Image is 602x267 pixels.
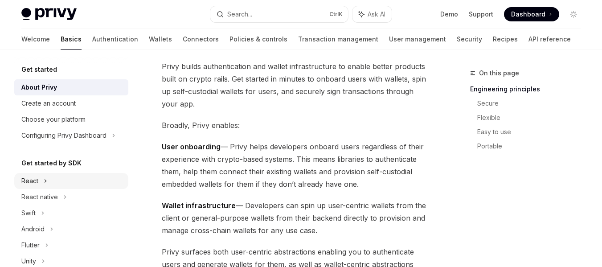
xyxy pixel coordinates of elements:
[162,201,236,210] strong: Wallet infrastructure
[14,95,128,111] a: Create an account
[61,29,82,50] a: Basics
[477,139,588,153] a: Portable
[298,29,378,50] a: Transaction management
[162,140,429,190] span: — Privy helps developers onboard users regardless of their experience with crypto-based systems. ...
[210,6,348,22] button: Search...CtrlK
[21,208,36,218] div: Swift
[21,114,86,125] div: Choose your platform
[389,29,446,50] a: User management
[149,29,172,50] a: Wallets
[21,82,57,93] div: About Privy
[21,64,57,75] h5: Get started
[477,125,588,139] a: Easy to use
[440,10,458,19] a: Demo
[229,29,287,50] a: Policies & controls
[21,240,40,251] div: Flutter
[21,8,77,21] img: light logo
[183,29,219,50] a: Connectors
[21,98,76,109] div: Create an account
[477,96,588,111] a: Secure
[21,29,50,50] a: Welcome
[92,29,138,50] a: Authentication
[368,10,385,19] span: Ask AI
[511,10,545,19] span: Dashboard
[352,6,392,22] button: Ask AI
[504,7,559,21] a: Dashboard
[162,119,429,131] span: Broadly, Privy enables:
[21,176,38,186] div: React
[566,7,581,21] button: Toggle dark mode
[469,10,493,19] a: Support
[162,60,429,110] span: Privy builds authentication and wallet infrastructure to enable better products built on crypto r...
[162,199,429,237] span: — Developers can spin up user-centric wallets from the client or general-purpose wallets from the...
[14,111,128,127] a: Choose your platform
[479,68,519,78] span: On this page
[470,82,588,96] a: Engineering principles
[329,11,343,18] span: Ctrl K
[493,29,518,50] a: Recipes
[21,192,58,202] div: React native
[227,9,252,20] div: Search...
[457,29,482,50] a: Security
[21,158,82,168] h5: Get started by SDK
[21,130,106,141] div: Configuring Privy Dashboard
[528,29,571,50] a: API reference
[21,224,45,234] div: Android
[477,111,588,125] a: Flexible
[14,79,128,95] a: About Privy
[162,142,221,151] strong: User onboarding
[21,256,36,267] div: Unity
